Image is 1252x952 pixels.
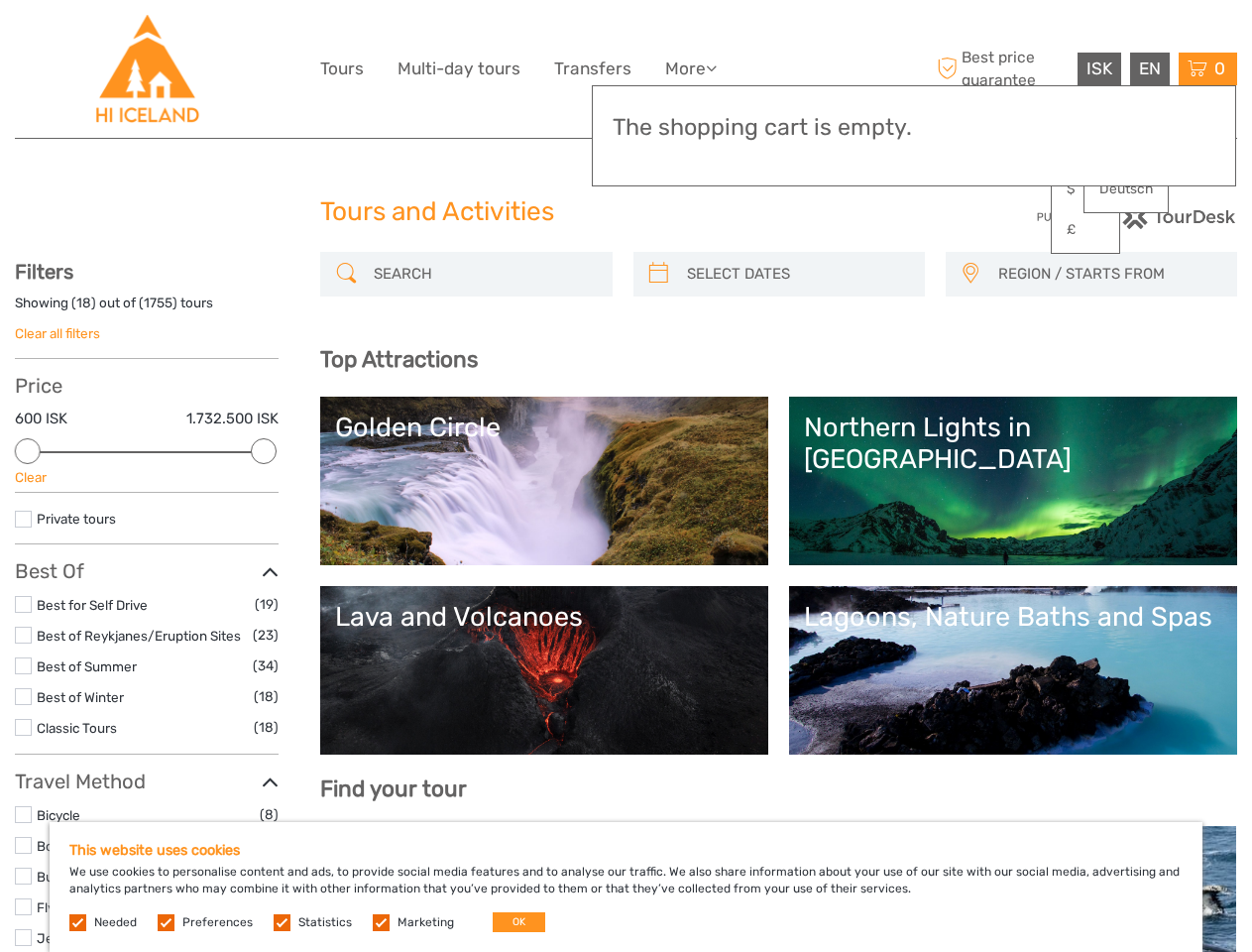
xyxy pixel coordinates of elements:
[1086,59,1112,78] span: ISK
[37,899,73,915] a: Flying
[613,114,1215,142] h3: The shopping cart is empty.
[37,869,60,885] a: Bus
[1211,59,1228,78] span: 0
[320,196,932,228] h1: Tours and Activities
[37,689,124,705] a: Best of Winter
[37,838,65,854] a: Boat
[15,409,67,429] label: 600 ISK
[260,803,279,826] span: (8)
[989,258,1227,291] button: REGION / STARTS FROM
[932,47,1073,90] span: Best price guarantee
[94,914,137,931] label: Needed
[320,346,478,373] b: Top Attractions
[493,912,545,932] button: OK
[398,914,454,931] label: Marketing
[28,35,224,51] p: We're away right now. Please check back later!
[335,601,753,740] a: Lava and Volcanoes
[253,624,279,647] span: (23)
[804,601,1222,740] a: Lagoons, Nature Baths and Spas
[15,374,279,398] h3: Price
[554,55,631,83] a: Transfers
[298,914,352,931] label: Statistics
[253,654,279,677] span: (34)
[15,260,73,284] strong: Filters
[1084,172,1168,207] a: Deutsch
[254,685,279,708] span: (18)
[37,720,117,736] a: Classic Tours
[366,257,602,292] input: SEARCH
[804,412,1222,476] div: Northern Lights in [GEOGRAPHIC_DATA]
[254,716,279,739] span: (18)
[255,593,279,616] span: (19)
[37,597,148,613] a: Best for Self Drive
[186,409,279,429] label: 1.732.500 ISK
[37,807,80,823] a: Bicycle
[37,658,137,674] a: Best of Summer
[665,55,717,83] a: More
[50,822,1202,952] div: We use cookies to personalise content and ads, to provide social media features and to analyse ou...
[228,31,252,55] button: Open LiveChat chat widget
[182,914,253,931] label: Preferences
[15,325,100,341] a: Clear all filters
[1052,172,1119,207] a: $
[679,257,915,292] input: SELECT DATES
[1130,53,1170,85] div: EN
[15,468,279,487] div: Clear
[320,775,467,802] b: Find your tour
[1036,204,1237,229] img: PurchaseViaTourDesk.png
[69,842,1183,859] h5: This website uses cookies
[804,601,1222,633] div: Lagoons, Nature Baths and Spas
[93,15,201,123] img: Hostelling International
[37,511,116,527] a: Private tours
[320,55,364,83] a: Tours
[15,294,279,324] div: Showing ( ) out of ( ) tours
[398,55,520,83] a: Multi-day tours
[335,412,753,550] a: Golden Circle
[76,294,91,312] label: 18
[15,559,279,583] h3: Best Of
[37,628,241,644] a: Best of Reykjanes/Eruption Sites
[804,412,1222,550] a: Northern Lights in [GEOGRAPHIC_DATA]
[1052,212,1119,248] a: £
[15,770,279,793] h3: Travel Method
[37,930,105,946] a: Jeep / 4x4
[335,412,753,443] div: Golden Circle
[144,294,172,312] label: 1755
[335,601,753,633] div: Lava and Volcanoes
